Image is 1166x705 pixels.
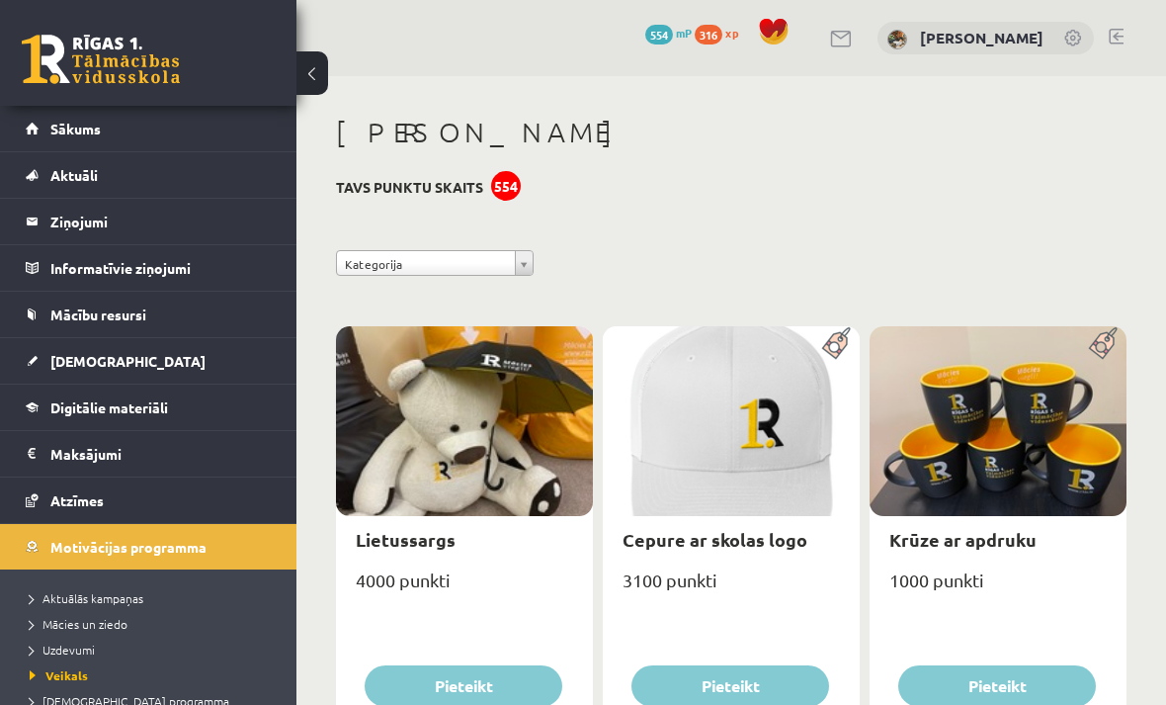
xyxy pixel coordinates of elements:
span: Digitālie materiāli [50,398,168,416]
legend: Maksājumi [50,431,272,477]
a: 316 xp [695,25,748,41]
span: [DEMOGRAPHIC_DATA] [50,352,206,370]
a: Kategorija [336,250,534,276]
span: 554 [645,25,673,44]
a: Digitālie materiāli [26,385,272,430]
a: Krūze ar apdruku [889,528,1037,551]
a: Rīgas 1. Tālmācības vidusskola [22,35,180,84]
a: [DEMOGRAPHIC_DATA] [26,338,272,384]
a: [PERSON_NAME] [920,28,1043,47]
a: Lietussargs [356,528,456,551]
div: 3100 punkti [603,564,860,613]
legend: Ziņojumi [50,199,272,244]
a: Sākums [26,106,272,151]
img: Populāra prece [815,326,860,360]
a: Ziņojumi [26,199,272,244]
span: Aktuāli [50,166,98,184]
h1: [PERSON_NAME] [336,116,1126,149]
span: xp [725,25,738,41]
span: Atzīmes [50,491,104,509]
span: Sākums [50,120,101,137]
div: 554 [491,171,521,201]
span: mP [676,25,692,41]
a: Atzīmes [26,478,272,523]
a: Motivācijas programma [26,524,272,570]
span: Uzdevumi [30,642,95,658]
a: Aktuālās kampaņas [30,589,277,607]
div: 4000 punkti [336,564,593,613]
span: Veikals [30,667,88,683]
a: Veikals [30,666,277,684]
img: Darja Degtjarjova [887,30,907,49]
legend: Informatīvie ziņojumi [50,245,272,291]
span: Motivācijas programma [50,538,207,556]
span: Kategorija [345,251,507,277]
h3: Tavs punktu skaits [336,179,483,196]
a: Informatīvie ziņojumi [26,245,272,291]
a: Cepure ar skolas logo [623,528,807,551]
a: 554 mP [645,25,692,41]
a: Mācies un ziedo [30,615,277,633]
a: Uzdevumi [30,641,277,659]
span: 316 [695,25,722,44]
span: Aktuālās kampaņas [30,590,143,606]
a: Mācību resursi [26,292,272,337]
a: Maksājumi [26,431,272,477]
img: Populāra prece [1082,326,1126,360]
span: Mācies un ziedo [30,616,127,632]
span: Mācību resursi [50,306,146,323]
a: Aktuāli [26,152,272,198]
div: 1000 punkti [870,564,1126,613]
